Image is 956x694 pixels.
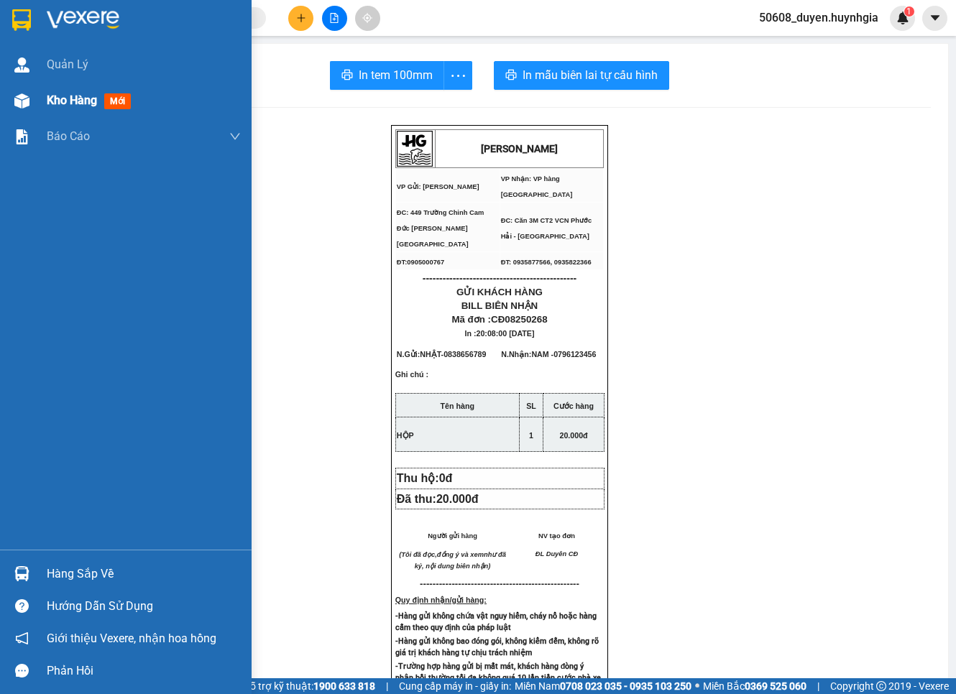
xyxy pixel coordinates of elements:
span: 20.000đ [559,431,587,440]
em: (Tôi đã đọc,đồng ý và xem [399,551,484,558]
strong: 0369 525 060 [745,680,806,692]
span: printer [505,69,517,83]
button: more [443,61,472,90]
span: BILL BIÊN NHẬN [461,300,538,311]
span: mới [104,93,131,109]
span: Báo cáo [47,127,90,145]
span: 20:08:00 [DATE] [477,329,535,338]
span: ĐC: Căn 3M CT2 VCN Phước Hải - [GEOGRAPHIC_DATA] [501,217,592,240]
span: question-circle [15,599,29,613]
div: NAM [137,47,283,64]
span: 0838656789 [443,350,486,358]
span: 50608_duyen.huynhgia [748,9,890,27]
img: icon-new-feature [896,11,909,24]
button: printerIn mẫu biên lai tự cấu hình [494,61,669,90]
span: down [229,131,241,142]
span: copyright [876,681,886,691]
span: 1 [906,6,911,17]
span: Cung cấp máy in - giấy in: [399,678,511,694]
button: caret-down [922,6,947,31]
span: 0đ [439,472,453,484]
span: NHẬT [420,350,441,358]
span: GỬI KHÁCH HÀNG [456,287,543,297]
span: Miền Nam [515,678,691,694]
span: printer [341,69,353,83]
span: Mã đơn : [451,314,547,325]
strong: Cước hàng [553,402,594,410]
strong: -Trường hợp hàng gửi bị mất mát, khách hàng đòng ý nhận bồi thường tối đa không quá 10 lần tiền c... [395,662,602,694]
div: VP hàng [GEOGRAPHIC_DATA] [137,12,283,47]
span: Ghi chú : [395,370,428,390]
span: Gửi: [12,12,35,27]
img: warehouse-icon [14,57,29,73]
div: 20.000 [11,93,129,110]
span: Quản Lý [47,55,88,73]
span: VP Nhận: VP hàng [GEOGRAPHIC_DATA] [501,175,573,198]
span: Giới thiệu Vexere, nhận hoa hồng [47,629,216,647]
span: CĐ08250268 [491,314,548,325]
strong: 0708 023 035 - 0935 103 250 [560,680,691,692]
span: plus [296,13,306,23]
div: Hướng dẫn sử dụng [47,596,241,617]
strong: -Hàng gửi không bao đóng gói, không kiểm đếm, không rõ giá trị khách hàng tự chịu trách nhiệm [395,637,599,657]
span: HỘP [397,431,414,440]
span: ⚪️ [695,683,699,689]
div: [PERSON_NAME] [12,12,127,45]
span: In mẫu biên lai tự cấu hình [523,66,658,84]
strong: Quy định nhận/gửi hàng: [395,596,487,604]
span: 0796123456 [553,350,596,358]
span: Người gửi hàng [428,532,477,540]
span: Kho hàng [47,93,97,107]
span: 20.000đ [436,493,479,505]
span: | [386,678,388,694]
span: NAM - [531,350,596,358]
span: Nhận: [137,14,172,29]
button: printerIn tem 100mm [330,61,444,90]
span: more [444,67,472,85]
span: ĐT: 0935877566, 0935822366 [501,259,592,266]
span: notification [15,631,29,645]
sup: 1 [904,6,914,17]
div: NHẬT [12,45,127,62]
button: aim [355,6,380,31]
img: warehouse-icon [14,566,29,581]
span: N.Nhận: [501,350,596,358]
span: ĐL Duyên CĐ [536,550,578,557]
img: logo [397,131,433,167]
span: | [817,678,819,694]
em: như đã ký, nội dung biên nhận) [415,551,506,570]
span: ĐT:0905000767 [397,259,444,266]
span: ----------------------------------------------- [429,578,579,589]
img: warehouse-icon [14,93,29,108]
span: - [441,350,487,358]
strong: 1900 633 818 [313,680,375,692]
button: file-add [322,6,347,31]
span: N.Gửi: [397,350,487,358]
span: message [15,664,29,677]
div: Hàng sắp về [47,563,241,585]
span: file-add [329,13,339,23]
span: Miền Bắc [703,678,806,694]
strong: -Hàng gửi không chứa vật nguy hiểm, cháy nổ hoặc hàng cấm theo quy định của pháp luật [395,611,597,632]
strong: SL [526,402,536,410]
span: In tem 100mm [359,66,433,84]
span: ĐC: 449 Trường Chinh Cam Đức [PERSON_NAME][GEOGRAPHIC_DATA] [397,209,484,248]
div: 0796123456 [137,64,283,84]
span: 1 [529,431,533,440]
img: logo-vxr [12,9,31,31]
div: Phản hồi [47,660,241,682]
strong: Tên hàng [441,402,474,410]
strong: [PERSON_NAME] [481,143,558,154]
span: VP Gửi: [PERSON_NAME] [397,183,479,190]
span: Đã thu: [397,493,479,505]
img: solution-icon [14,129,29,144]
div: 0838656789 [12,62,127,82]
span: NV tạo đơn [538,532,575,540]
span: In : [465,329,535,338]
span: --- [420,578,429,589]
span: caret-down [929,11,942,24]
button: plus [288,6,313,31]
span: aim [362,13,372,23]
span: Hỗ trợ kỹ thuật: [243,678,375,694]
span: Đã thu : [11,94,55,109]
